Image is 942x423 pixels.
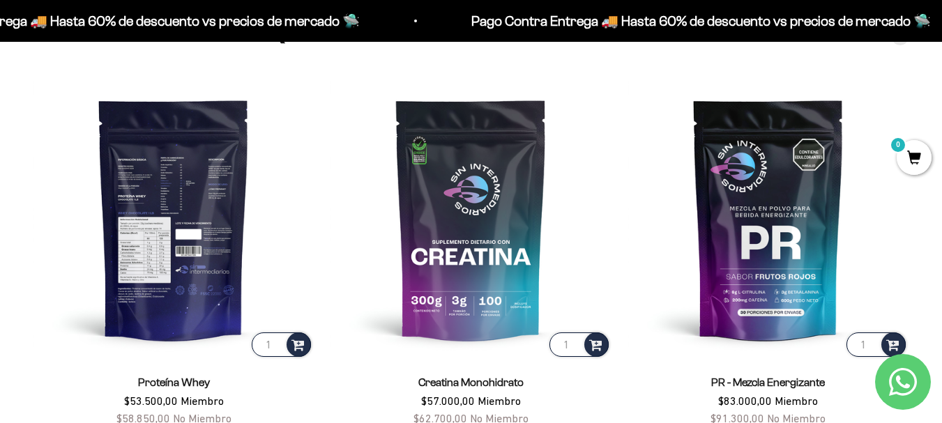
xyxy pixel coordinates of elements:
img: Proteína Whey [33,79,314,359]
span: $53.500,00 [124,394,178,407]
split-lines: LOS FAVORITOS DE LOS QUE SABEN... [33,21,403,45]
a: PR - Mezcla Energizante [711,376,825,388]
span: Miembro [775,394,818,407]
a: 0 [897,151,932,167]
mark: 0 [890,137,906,153]
p: Pago Contra Entrega 🚚 Hasta 60% de descuento vs precios de mercado 🛸 [456,10,916,32]
span: $83.000,00 [718,394,772,407]
span: Miembro [478,394,521,407]
span: Miembro [181,394,224,407]
a: Creatina Monohidrato [418,376,524,388]
a: Proteína Whey [138,376,210,388]
span: $57.000,00 [421,394,475,407]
